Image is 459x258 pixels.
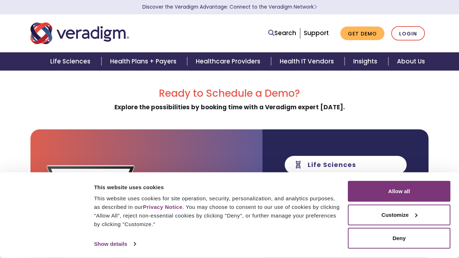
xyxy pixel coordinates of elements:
[101,52,187,71] a: Health Plans + Payers
[30,21,129,45] img: Veradigm logo
[388,52,434,71] a: About Us
[348,204,450,225] button: Customize
[94,183,340,191] div: This website uses cookies
[114,103,345,111] strong: Explore the possibilities by booking time with a Veradigm expert [DATE].
[30,87,429,100] h2: Ready to Schedule a Demo?
[187,52,271,71] a: Healthcare Providers
[348,228,450,249] button: Deny
[94,239,136,249] a: Show details
[271,52,345,71] a: Health IT Vendors
[391,26,425,41] a: Login
[314,4,317,10] span: Learn More
[42,52,101,71] a: Life Sciences
[348,181,450,202] button: Allow all
[304,29,329,37] a: Support
[94,194,340,229] div: This website uses cookies for site operation, security, personalization, and analytics purposes, ...
[143,204,182,210] a: Privacy Notice
[142,4,317,10] a: Discover the Veradigm Advantage: Connect to the Veradigm NetworkLearn More
[345,52,388,71] a: Insights
[268,28,296,38] a: Search
[340,27,384,40] a: Get Demo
